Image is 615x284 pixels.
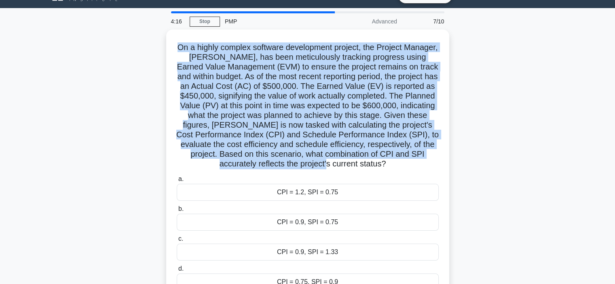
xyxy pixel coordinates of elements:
[177,244,439,261] div: CPI = 0.9, SPI = 1.33
[176,42,440,169] h5: On a highly complex software development project, the Project Manager, [PERSON_NAME], has been me...
[178,235,183,242] span: c.
[177,214,439,231] div: CPI = 0.9, SPI = 0.75
[166,13,190,29] div: 4:16
[178,265,184,272] span: d.
[190,17,220,27] a: Stop
[177,184,439,201] div: CPI = 1.2, SPI = 0.75
[220,13,331,29] div: PMP
[331,13,402,29] div: Advanced
[178,175,184,182] span: a.
[178,205,184,212] span: b.
[402,13,449,29] div: 7/10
